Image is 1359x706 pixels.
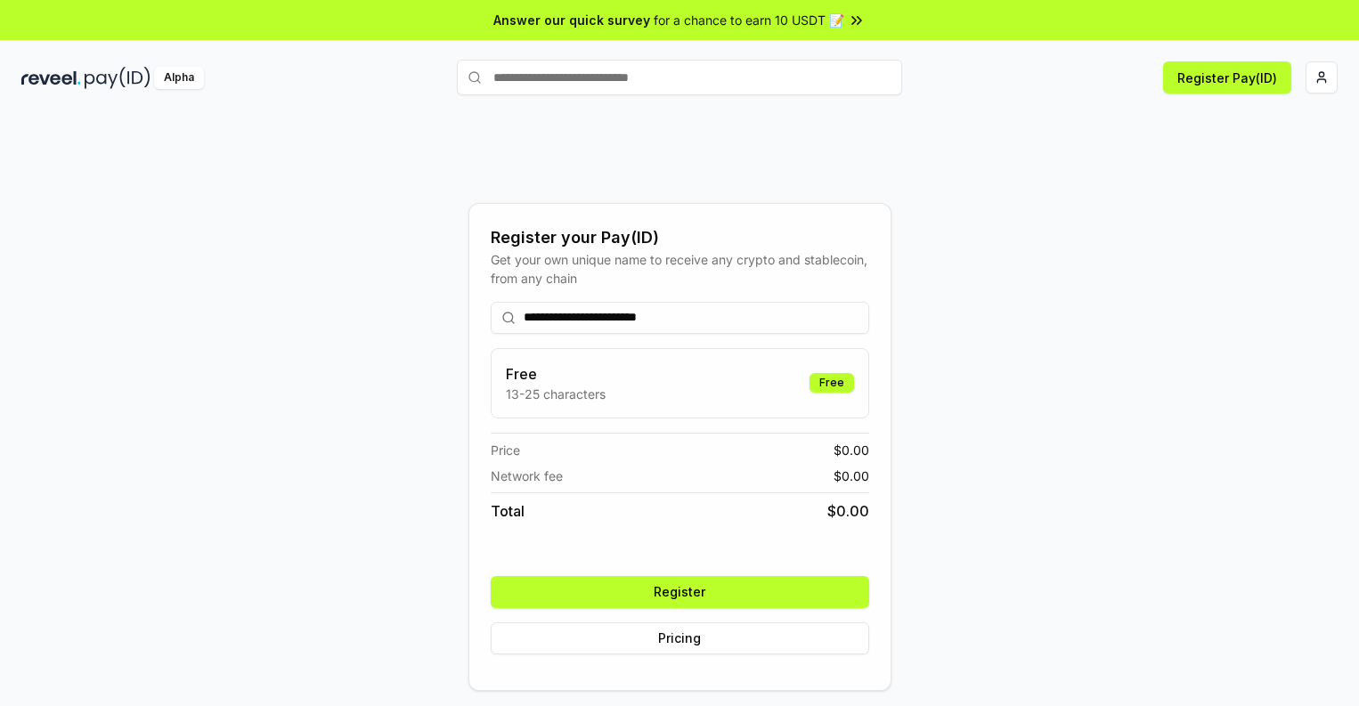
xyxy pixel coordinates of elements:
[21,67,81,89] img: reveel_dark
[834,467,869,485] span: $ 0.00
[827,500,869,522] span: $ 0.00
[154,67,204,89] div: Alpha
[1163,61,1291,93] button: Register Pay(ID)
[491,576,869,608] button: Register
[491,622,869,654] button: Pricing
[506,385,606,403] p: 13-25 characters
[506,363,606,385] h3: Free
[491,441,520,459] span: Price
[493,11,650,29] span: Answer our quick survey
[810,373,854,393] div: Free
[491,467,563,485] span: Network fee
[654,11,844,29] span: for a chance to earn 10 USDT 📝
[491,225,869,250] div: Register your Pay(ID)
[491,250,869,288] div: Get your own unique name to receive any crypto and stablecoin, from any chain
[85,67,151,89] img: pay_id
[834,441,869,459] span: $ 0.00
[491,500,525,522] span: Total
